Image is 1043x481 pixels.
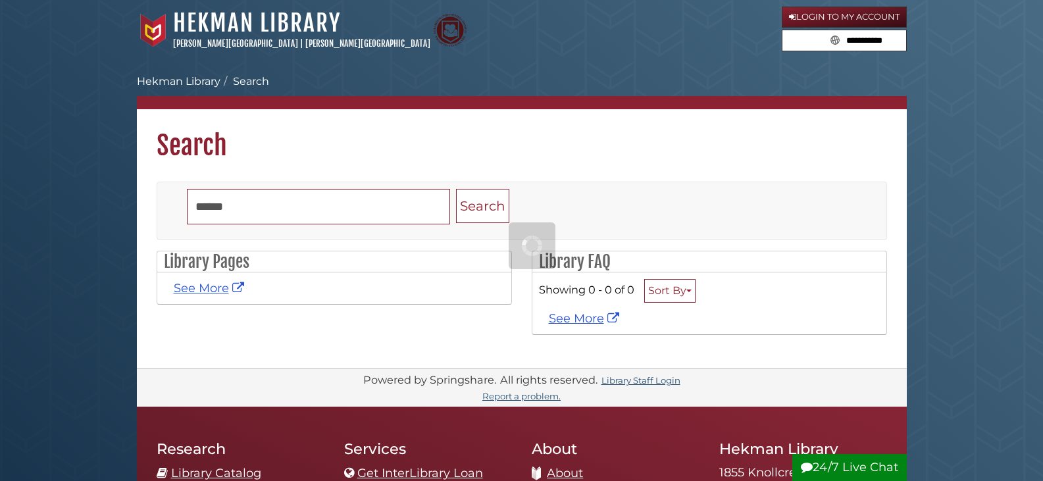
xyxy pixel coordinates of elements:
a: See More [174,281,247,295]
h2: Research [157,440,324,458]
a: Library Catalog [171,466,261,480]
div: Powered by Springshare. [361,373,498,386]
button: 24/7 Live Chat [792,454,907,481]
img: Working... [522,236,542,256]
img: Calvin Theological Seminary [434,14,467,47]
img: Calvin University [137,14,170,47]
h1: Search [137,109,907,162]
a: Report a problem. [482,391,561,401]
li: Search [220,74,269,89]
nav: breadcrumb [137,74,907,109]
h2: Services [344,440,512,458]
a: Library Staff Login [601,375,680,386]
a: [PERSON_NAME][GEOGRAPHIC_DATA] [305,38,430,49]
span: | [300,38,303,49]
div: All rights reserved. [498,373,599,386]
a: Login to My Account [782,7,907,28]
a: See More [549,311,623,326]
h2: Library Pages [157,251,511,272]
a: [PERSON_NAME][GEOGRAPHIC_DATA] [173,38,298,49]
h2: Hekman Library [719,440,887,458]
form: Search library guides, policies, and FAQs. [782,30,907,52]
a: Hekman Library [137,75,220,88]
button: Search [827,30,844,48]
h2: About [532,440,700,458]
a: Hekman Library [173,9,341,38]
button: Sort By [644,279,696,303]
button: Search [456,189,509,224]
a: Get InterLibrary Loan [357,466,483,480]
h2: Library FAQ [532,251,886,272]
span: Showing 0 - 0 of 0 [539,283,634,296]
